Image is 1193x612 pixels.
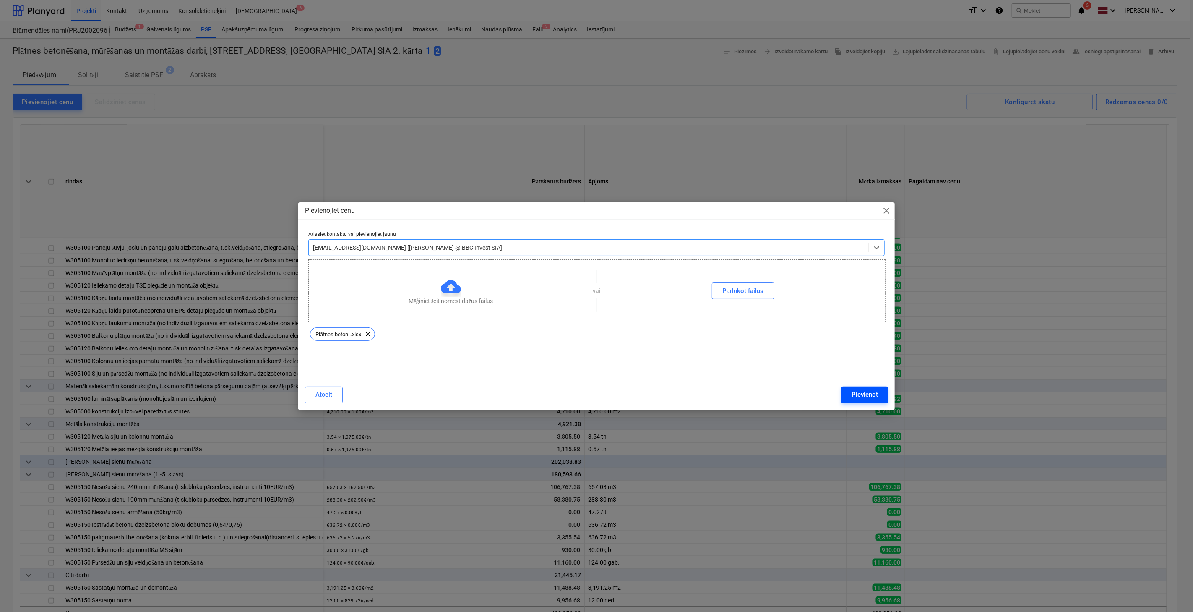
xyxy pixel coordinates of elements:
[308,231,885,240] p: Atlasiet kontaktu vai pievienojiet jaunu
[305,206,355,216] p: Pievienojiet cenu
[315,389,332,400] div: Atcelt
[881,206,891,216] span: close
[409,297,493,305] p: Mēģiniet šeit nomest dažus failus
[722,285,764,296] div: Pārlūkot failus
[308,259,886,322] div: Mēģiniet šeit nomest dažus failusvaiPārlūkot failus
[1151,572,1193,612] iframe: Chat Widget
[363,329,373,339] span: clear
[593,287,601,295] p: vai
[712,282,774,299] button: Pārlūkot failus
[310,327,375,341] div: Plātnes beton...xlsx
[852,389,878,400] div: Pievienot
[310,331,366,337] span: Plātnes beton...xlsx
[305,387,343,403] button: Atcelt
[841,387,888,403] button: Pievienot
